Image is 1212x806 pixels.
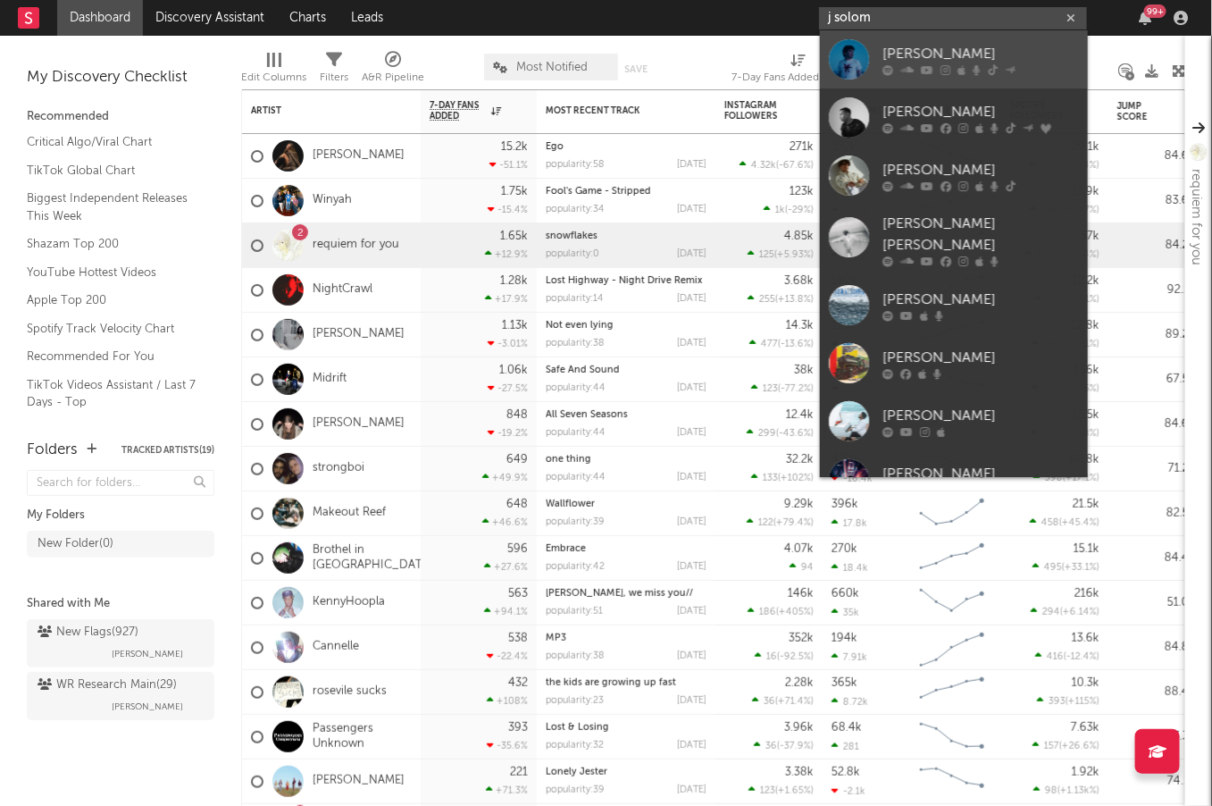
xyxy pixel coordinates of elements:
[1117,592,1189,614] div: 51.0
[486,785,528,796] div: +71.3 %
[832,633,857,644] div: 194k
[508,588,528,600] div: 563
[313,722,412,752] a: Passengers Unknown
[546,741,604,751] div: popularity: 32
[489,159,528,171] div: -51.1 %
[546,249,599,259] div: popularity: 0
[748,606,814,617] div: ( )
[763,384,778,394] span: 123
[27,440,78,461] div: Folders
[313,416,405,432] a: [PERSON_NAME]
[430,100,487,122] span: 7-Day Fans Added
[546,562,605,572] div: popularity: 42
[1044,563,1062,573] span: 495
[1032,740,1099,751] div: ( )
[1117,771,1189,793] div: 74.1
[912,760,992,804] svg: Chart title
[777,250,811,260] span: +5.93 %
[313,372,347,387] a: Midrift
[546,410,628,420] a: All Seven Seasons
[313,461,364,476] a: strongboi
[1139,11,1151,25] button: 99+
[546,768,607,777] a: Lonely Jester
[485,248,528,260] div: +12.9 %
[362,67,424,88] div: A&R Pipeline
[1117,637,1189,659] div: 84.8
[241,45,306,97] div: Edit Columns
[1072,767,1099,778] div: 1.92k
[546,517,605,527] div: popularity: 39
[546,365,620,375] a: Safe And Sound
[1049,697,1066,707] span: 393
[27,67,214,88] div: My Discovery Checklist
[546,500,706,509] div: Wallflower
[820,205,1088,276] a: [PERSON_NAME] [PERSON_NAME]
[313,506,386,521] a: Makeout Reef
[546,500,595,509] a: Wallflower
[785,767,814,778] div: 3.38k
[27,132,196,152] a: Critical Algo/Viral Chart
[747,516,814,528] div: ( )
[765,742,777,751] span: 36
[760,786,775,796] span: 123
[781,474,811,483] span: +102 %
[766,652,777,662] span: 16
[1033,472,1099,483] div: ( )
[1144,4,1166,18] div: 99 +
[789,633,814,644] div: 352k
[1117,414,1189,435] div: 84.6
[912,715,992,760] svg: Chart title
[1066,652,1097,662] span: -12.4 %
[780,652,811,662] span: -92.5 %
[27,375,196,412] a: TikTok Videos Assistant / Last 7 Days - Top
[912,670,992,715] svg: Chart title
[506,409,528,421] div: 848
[320,45,348,97] div: Filters
[820,450,1088,508] a: [PERSON_NAME]
[751,472,814,483] div: ( )
[506,454,528,466] div: 649
[748,248,814,260] div: ( )
[546,544,706,554] div: Embrace
[38,622,138,643] div: New Flags ( 927 )
[508,722,528,734] div: 393
[546,455,706,465] div: one thing
[731,45,865,97] div: 7-Day Fans Added (7-Day Fans Added)
[1072,677,1099,689] div: 10.3k
[546,785,605,795] div: popularity: 39
[912,536,992,581] svg: Chart title
[502,320,528,332] div: 1.13k
[677,339,706,348] div: [DATE]
[832,517,867,529] div: 17.8k
[912,491,992,536] svg: Chart title
[1117,324,1189,346] div: 89.2
[794,365,814,376] div: 38k
[121,446,214,455] button: Tracked Artists(19)
[882,405,1079,426] div: [PERSON_NAME]
[820,147,1088,205] a: [PERSON_NAME]
[546,723,609,733] a: Lost & Losing
[362,45,424,97] div: A&R Pipeline
[819,7,1087,29] input: Search for artists
[27,290,196,310] a: Apple Top 200
[546,768,706,777] div: Lonely Jester
[1071,722,1099,734] div: 7.63k
[546,410,706,420] div: All Seven Seasons
[1117,146,1189,167] div: 84.6
[501,141,528,153] div: 15.2k
[778,295,811,305] span: +13.8 %
[508,677,528,689] div: 432
[832,588,859,600] div: 660k
[832,722,862,734] div: 68.4k
[313,148,405,164] a: [PERSON_NAME]
[788,206,811,215] span: -29 %
[882,43,1079,64] div: [PERSON_NAME]
[1032,561,1099,573] div: ( )
[912,625,992,670] svg: Chart title
[546,160,605,170] div: popularity: 58
[1037,695,1099,707] div: ( )
[1062,518,1097,528] span: +45.4 %
[27,106,214,128] div: Recommended
[1042,608,1060,617] span: 294
[546,473,606,483] div: popularity: 44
